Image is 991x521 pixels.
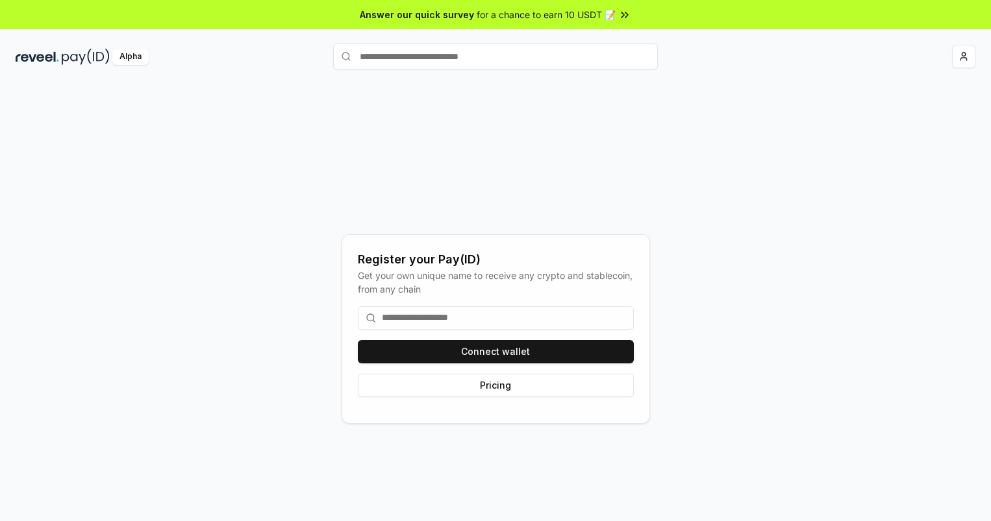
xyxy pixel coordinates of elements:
div: Get your own unique name to receive any crypto and stablecoin, from any chain [358,269,634,296]
div: Alpha [112,49,149,65]
img: pay_id [62,49,110,65]
button: Pricing [358,374,634,397]
div: Register your Pay(ID) [358,250,634,269]
span: Answer our quick survey [360,8,474,21]
button: Connect wallet [358,340,634,363]
span: for a chance to earn 10 USDT 📝 [477,8,616,21]
img: reveel_dark [16,49,59,65]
